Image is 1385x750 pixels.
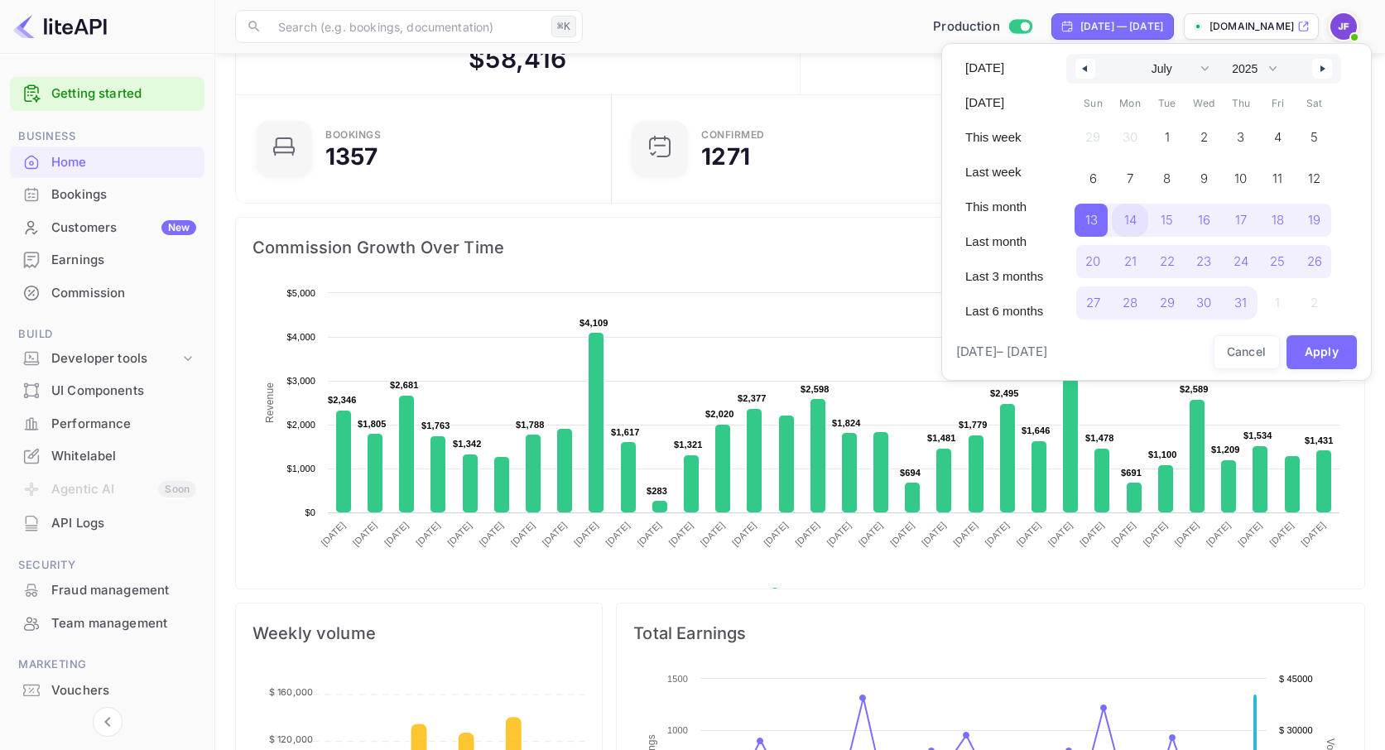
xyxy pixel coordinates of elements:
button: This month [955,193,1053,221]
button: 31 [1222,282,1259,315]
span: 27 [1086,288,1100,318]
button: 28 [1112,282,1149,315]
button: Last 3 months [955,262,1053,291]
button: 27 [1075,282,1112,315]
span: 10 [1234,164,1247,194]
span: 13 [1085,205,1098,235]
span: Sun [1075,90,1112,117]
button: 21 [1112,241,1149,274]
span: Mon [1112,90,1149,117]
button: [DATE] [955,54,1053,82]
span: 20 [1085,247,1100,276]
span: Thu [1222,90,1259,117]
span: 2 [1200,123,1208,152]
span: 19 [1308,205,1320,235]
span: 16 [1198,205,1210,235]
button: Cancel [1214,335,1280,369]
button: 5 [1296,117,1334,150]
span: 14 [1124,205,1137,235]
span: 26 [1307,247,1322,276]
span: 22 [1160,247,1175,276]
span: 18 [1272,205,1284,235]
button: 26 [1296,241,1334,274]
button: 25 [1259,241,1296,274]
button: 15 [1148,200,1185,233]
button: 13 [1075,200,1112,233]
span: 31 [1234,288,1247,318]
button: 6 [1075,158,1112,191]
button: 17 [1222,200,1259,233]
span: [DATE] – [DATE] [956,343,1047,362]
button: 12 [1296,158,1334,191]
span: 5 [1310,123,1318,152]
span: 15 [1161,205,1173,235]
span: 30 [1196,288,1211,318]
span: 7 [1127,164,1133,194]
button: 1 [1148,117,1185,150]
span: 17 [1235,205,1247,235]
span: 6 [1089,164,1097,194]
button: 10 [1222,158,1259,191]
button: 14 [1112,200,1149,233]
button: Last month [955,228,1053,256]
button: 20 [1075,241,1112,274]
span: Tue [1148,90,1185,117]
button: This week [955,123,1053,151]
button: 22 [1148,241,1185,274]
span: 3 [1237,123,1244,152]
button: 19 [1296,200,1334,233]
button: 23 [1185,241,1223,274]
button: 3 [1222,117,1259,150]
button: 29 [1148,282,1185,315]
button: 4 [1259,117,1296,150]
span: 21 [1124,247,1137,276]
button: Last week [955,158,1053,186]
span: Fri [1259,90,1296,117]
button: 7 [1112,158,1149,191]
button: 9 [1185,158,1223,191]
button: 8 [1148,158,1185,191]
span: 4 [1274,123,1282,152]
span: 11 [1272,164,1282,194]
button: 11 [1259,158,1296,191]
span: 25 [1270,247,1285,276]
button: 24 [1222,241,1259,274]
span: 24 [1234,247,1248,276]
span: 8 [1163,164,1171,194]
button: [DATE] [955,89,1053,117]
button: Last 6 months [955,297,1053,325]
button: 18 [1259,200,1296,233]
button: 16 [1185,200,1223,233]
span: 29 [1160,288,1175,318]
span: 28 [1123,288,1137,318]
span: 23 [1196,247,1211,276]
button: 2 [1185,117,1223,150]
button: 30 [1185,282,1223,315]
button: Apply [1286,335,1358,369]
span: 12 [1308,164,1320,194]
span: 1 [1165,123,1170,152]
span: 9 [1200,164,1208,194]
span: Sat [1296,90,1334,117]
span: Wed [1185,90,1223,117]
